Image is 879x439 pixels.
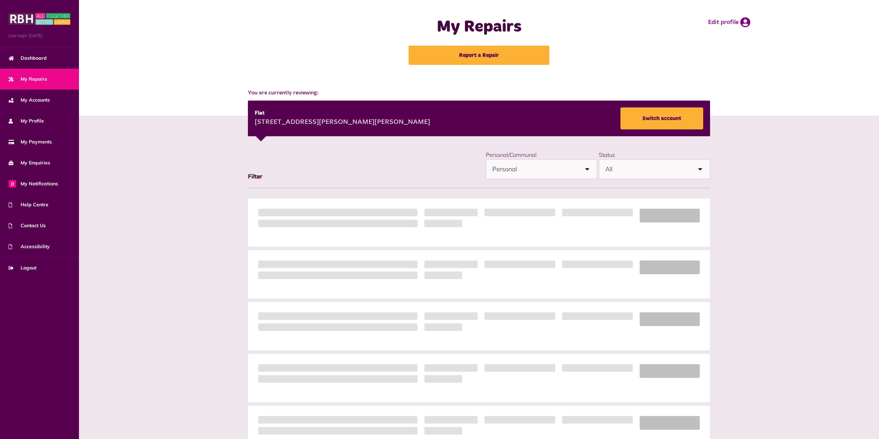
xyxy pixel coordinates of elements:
[255,117,430,128] div: [STREET_ADDRESS][PERSON_NAME][PERSON_NAME]
[9,117,44,125] span: My Profile
[9,55,47,62] span: Dashboard
[708,17,750,27] a: Edit profile
[9,243,50,250] span: Accessibility
[9,264,36,272] span: Logout
[9,180,58,187] span: My Notifications
[248,89,710,97] span: You are currently reviewing:
[255,109,430,117] div: Flat
[620,107,703,129] a: Switch account
[9,96,50,104] span: My Accounts
[9,159,50,166] span: My Enquiries
[9,76,47,83] span: My Repairs
[409,46,549,65] a: Report a Repair
[9,201,48,208] span: Help Centre
[9,12,70,26] img: MyRBH
[9,180,16,187] span: 0
[9,222,46,229] span: Contact Us
[9,138,52,146] span: My Payments
[342,17,616,37] h1: My Repairs
[9,33,70,39] span: Last login: [DATE]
